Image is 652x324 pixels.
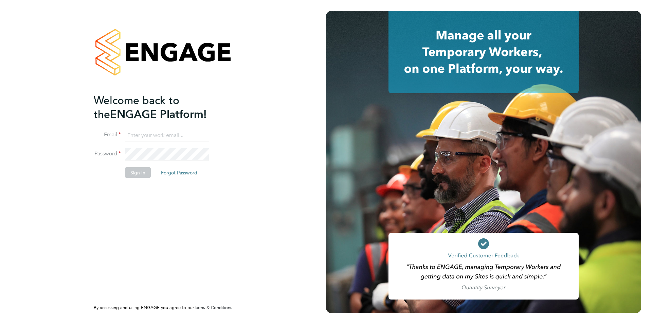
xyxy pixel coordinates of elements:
h2: ENGAGE Platform! [94,93,226,121]
button: Forgot Password [156,167,203,178]
input: Enter your work email... [125,129,209,141]
label: Email [94,131,121,138]
button: Sign In [125,167,151,178]
a: Terms & Conditions [194,305,232,310]
label: Password [94,150,121,157]
span: Welcome back to the [94,93,179,121]
span: By accessing and using ENGAGE you agree to our [94,305,232,310]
